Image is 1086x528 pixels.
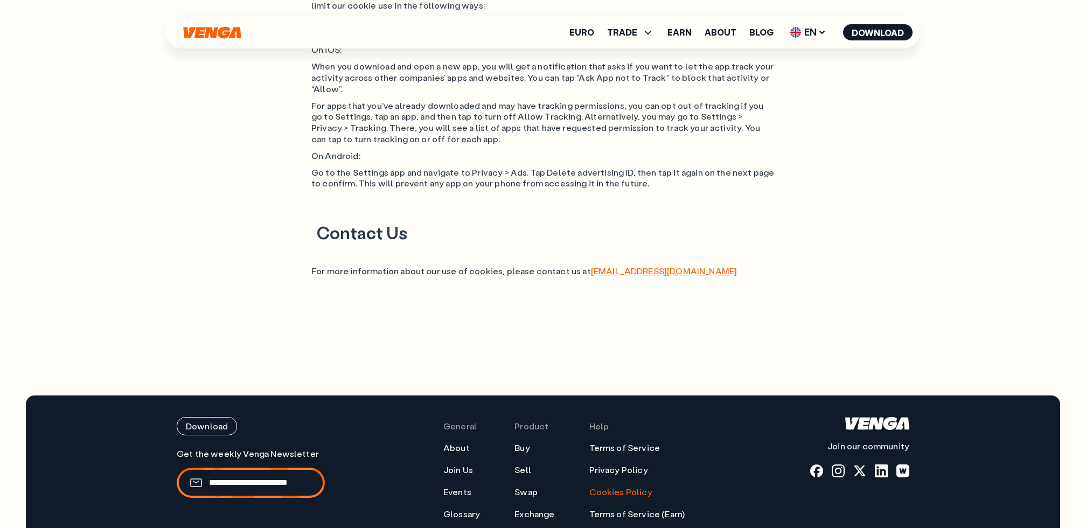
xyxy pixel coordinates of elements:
[514,421,548,432] span: Product
[311,61,775,94] p: When you download and open a new app, you will get a notification that asks if you want to let th...
[749,28,774,37] a: Blog
[790,27,801,38] img: flag-uk
[607,26,655,39] span: TRADE
[177,417,325,435] a: Download
[311,100,775,145] p: For apps that you've already downloaded and may have tracking permissions, you can opt out of tra...
[810,441,909,452] p: Join our community
[569,28,594,37] a: Euro
[591,265,737,276] a: [EMAIL_ADDRESS][DOMAIN_NAME]
[589,442,660,454] a: Terms of Service
[443,421,477,432] span: General
[311,221,775,244] h2: Contact Us
[853,464,866,477] a: x
[311,44,775,55] p: On iOS:
[875,464,888,477] a: linkedin
[843,24,913,40] button: Download
[311,266,775,277] p: For more information about our use of cookies, please contact us at
[311,167,775,190] p: Go to the Settings app and navigate to Privacy > Ads. Tap Delete advertising ID, then tap it agai...
[443,487,471,498] a: Events
[607,28,637,37] span: TRADE
[589,487,652,498] a: Cookies Policy
[845,417,909,430] svg: Home
[514,509,554,520] a: Exchange
[177,417,237,435] button: Download
[896,464,909,477] a: warpcast
[705,28,736,37] a: About
[443,509,480,520] a: Glossary
[667,28,692,37] a: Earn
[177,448,325,460] p: Get the weekly Venga Newsletter
[832,464,845,477] a: instagram
[786,24,830,41] span: EN
[443,464,473,476] a: Join Us
[514,487,538,498] a: Swap
[589,464,648,476] a: Privacy Policy
[589,509,685,520] a: Terms of Service (Earn)
[182,26,242,39] svg: Home
[514,442,530,454] a: Buy
[443,442,470,454] a: About
[589,421,609,432] span: Help
[514,464,531,476] a: Sell
[311,150,775,162] p: On Android:
[810,464,823,477] a: fb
